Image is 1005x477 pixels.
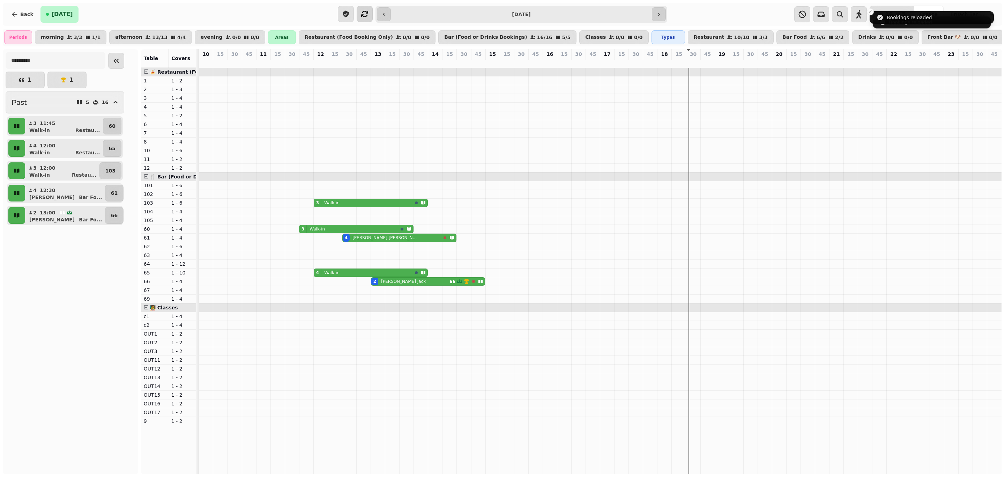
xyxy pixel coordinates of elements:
button: Past516 [6,91,124,113]
p: 16 / 16 [537,35,552,40]
p: 0 [404,59,409,66]
p: OUT1 [144,330,166,337]
p: 3 [33,164,37,171]
span: [DATE] [52,12,73,17]
h2: Past [12,97,27,107]
p: 13:00 [40,209,55,216]
button: Restaurant (Food Booking Only)0/00/0 [299,30,435,44]
p: 6 [144,121,166,128]
p: 17 [604,51,610,58]
p: 0 / 0 [904,35,913,40]
p: 66 [111,212,118,219]
p: 45 [761,51,768,58]
p: 5 [86,100,89,105]
p: 65 [109,145,116,152]
p: 19 [719,51,725,58]
p: Bar Fo ... [79,216,102,223]
p: 1 - 2 [171,156,193,163]
p: 0 [289,59,295,66]
p: 45 [704,51,711,58]
p: 0 / 0 [886,35,894,40]
p: 62 [144,243,166,250]
p: 45 [819,51,825,58]
p: Restau ... [75,127,100,134]
p: OUT13 [144,374,166,381]
p: 102 [144,191,166,198]
p: 3 [144,95,166,102]
p: 22 [891,51,897,58]
p: 63 [144,252,166,259]
p: 0 / 0 [989,35,998,40]
p: OUT12 [144,365,166,372]
span: 🧑‍🏫 Classes [150,305,178,310]
p: 0 [676,59,682,66]
p: 11:45 [40,120,55,127]
p: 0 [948,59,954,66]
p: 0 [920,59,925,66]
p: 0 [690,59,696,66]
p: 30 [976,51,983,58]
p: 69 [144,295,166,302]
p: 1 - 4 [171,217,193,224]
p: 3 [33,120,37,127]
p: 45 [532,51,539,58]
p: 4 [33,187,37,194]
p: 16 [546,51,553,58]
p: 8 [144,138,166,145]
p: 10 / 10 [734,35,749,40]
p: 0 [619,59,624,66]
p: 1 - 2 [171,365,193,372]
button: evening0/00/0 [195,30,265,44]
p: 15 [790,51,797,58]
p: 0 [361,59,366,66]
p: 1 - 2 [171,330,193,337]
p: 1 - 2 [171,383,193,390]
p: 1 - 4 [171,121,193,128]
p: 1 - 6 [171,147,193,154]
p: 60 [144,226,166,233]
button: 65 [103,140,121,157]
button: 1 [47,72,87,88]
p: 45 [303,51,310,58]
p: 1 [144,77,166,84]
p: Walk-in [29,149,50,156]
p: 45 [991,51,998,58]
p: 3 / 3 [74,35,82,40]
p: 0 [734,59,739,66]
p: 45 [876,51,883,58]
button: 412:30[PERSON_NAME]Bar Fo... [27,185,104,201]
span: 🍝 Restaurant (Food Booking Only) [150,69,246,75]
button: Drinks0/00/0 [852,30,918,44]
p: OUT15 [144,391,166,398]
p: 15 [274,51,281,58]
p: 0 [819,59,825,66]
p: [PERSON_NAME] Jack [381,279,426,284]
p: Walk-in [29,171,50,178]
p: 1 - 2 [171,400,193,407]
button: 60 [103,118,121,134]
p: 1 - 2 [171,112,193,119]
p: 7 [144,130,166,137]
p: 0 / 0 [403,35,411,40]
p: 0 [662,59,667,66]
div: 3 [316,200,319,206]
button: Bar (Food or Drinks Bookings)16/165/5 [438,30,576,44]
p: 0 / 0 [970,35,979,40]
p: 5 [144,112,166,119]
p: 15 [332,51,338,58]
p: 15 [676,51,682,58]
p: 0 / 0 [232,35,241,40]
p: 30 [632,51,639,58]
button: 213:00[PERSON_NAME]Bar Fo... [27,207,104,224]
p: 61 [111,190,118,197]
p: 0 [862,59,868,66]
p: Restau ... [75,149,100,156]
p: 65 [144,269,166,276]
p: 0 [519,59,524,66]
p: 15 [905,51,911,58]
p: 0 [275,59,281,66]
p: 0 [791,59,796,66]
p: 21 [833,51,840,58]
button: [DATE] [40,6,79,23]
p: Walk-in [29,127,50,134]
